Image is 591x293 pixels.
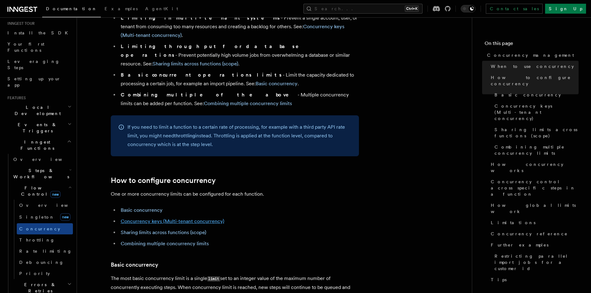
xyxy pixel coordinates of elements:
span: Install the SDK [7,30,72,35]
a: Overview [11,154,73,165]
span: Concurrency keys (Multi-tenant concurrency) [495,103,579,122]
a: throttling [174,133,195,139]
span: Priority [19,271,50,276]
span: AgentKit [145,6,178,11]
span: Concurrency reference [491,231,568,237]
p: If you need to limit a function to a certain rate of processing, for example with a third party A... [128,123,351,149]
a: Your first Functions [5,38,73,56]
a: Examples [101,2,141,17]
div: Flow Controlnew [11,200,73,279]
a: Tips [488,274,579,285]
a: Rate limiting [17,246,73,257]
span: Setting up your app [7,76,61,87]
a: Setting up your app [5,73,73,91]
span: new [60,213,70,221]
a: Contact sales [486,4,543,14]
a: Concurrency [17,223,73,234]
a: Sharing limits across functions (scope) [153,61,238,67]
a: How global limits work [488,200,579,217]
a: Debouncing [17,257,73,268]
span: Concurrency [19,226,60,231]
span: Limitations [491,220,535,226]
span: Tips [491,277,507,283]
span: When to use concurrency [491,63,574,69]
a: Basic concurrency [121,207,163,213]
span: Features [5,95,26,100]
span: Concurrency control across specific steps in a function [491,179,579,197]
a: Overview [17,200,73,211]
h4: On this page [485,40,579,50]
span: Steps & Workflows [11,167,69,180]
a: How to configure concurrency [111,176,216,185]
button: Local Development [5,102,73,119]
a: Documentation [42,2,101,17]
strong: Limiting in multi-tenant systems [121,15,281,21]
span: Your first Functions [7,42,44,53]
li: - Limit the capacity dedicated to processing a certain job, for example an import pipeline. See: . [119,71,359,88]
span: Further examples [491,242,548,248]
button: Events & Triggers [5,119,73,136]
span: Leveraging Steps [7,59,60,70]
a: When to use concurrency [488,61,579,72]
span: Throttling [19,238,55,242]
a: Basic concurrency [492,89,579,100]
button: Toggle dark mode [461,5,476,12]
a: Sign Up [545,4,586,14]
span: Basic concurrency [495,92,561,98]
span: Flow Control [11,185,68,197]
a: Concurrency keys (Multi-tenant concurrency) [121,218,224,224]
a: Throttling [17,234,73,246]
span: How concurrency works [491,161,579,174]
button: Inngest Functions [5,136,73,154]
span: Concurrency management [487,52,574,58]
strong: Combining multiple of the above [121,92,298,98]
span: Inngest Functions [5,139,67,151]
span: Singleton [19,215,55,220]
a: How to configure concurrency [488,72,579,89]
a: How concurrency works [488,159,579,176]
a: Concurrency control across specific steps in a function [488,176,579,200]
a: Install the SDK [5,27,73,38]
code: limit [207,276,220,282]
a: Further examples [488,239,579,251]
a: Combining multiple concurrency limits [204,100,292,106]
span: new [50,191,60,198]
a: Sharing limits across functions (scope) [121,229,206,235]
a: Combining multiple concurrency limits [492,141,579,159]
span: Debouncing [19,260,64,265]
button: Steps & Workflows [11,165,73,182]
a: Concurrency keys (Multi-tenant concurrency) [492,100,579,124]
span: Local Development [5,104,68,117]
span: Documentation [46,6,97,11]
span: Combining multiple concurrency limits [495,144,579,156]
a: Combining multiple concurrency limits [121,241,209,246]
strong: Basic concurrent operations limits [121,72,283,78]
span: Examples [105,6,138,11]
span: Events & Triggers [5,122,68,134]
a: Leveraging Steps [5,56,73,73]
a: Sharing limits across functions (scope) [492,124,579,141]
span: Restricting parallel import jobs for a customer id [495,253,579,272]
p: One or more concurrency limits can be configured for each function. [111,190,359,198]
a: Restricting parallel import jobs for a customer id [492,251,579,274]
span: How to configure concurrency [491,74,579,87]
a: Basic concurrency [111,260,158,269]
a: Priority [17,268,73,279]
strong: Limiting throughput for database operations [121,43,307,58]
button: Flow Controlnew [11,182,73,200]
a: Limitations [488,217,579,228]
li: - Prevent potentially high volume jobs from overwhelming a database or similar resource. See: . [119,42,359,68]
span: Rate limiting [19,249,72,254]
span: Overview [19,203,83,208]
a: Singletonnew [17,211,73,223]
button: Search...Ctrl+K [303,4,423,14]
a: AgentKit [141,2,182,17]
span: Inngest tour [5,21,35,26]
a: Basic concurrency [256,81,298,87]
span: How global limits work [491,202,579,215]
li: - Multiple concurrency limits can be added per function. See: [119,91,359,108]
a: Concurrency reference [488,228,579,239]
a: Concurrency management [485,50,579,61]
span: Overview [13,157,77,162]
kbd: Ctrl+K [405,6,419,12]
